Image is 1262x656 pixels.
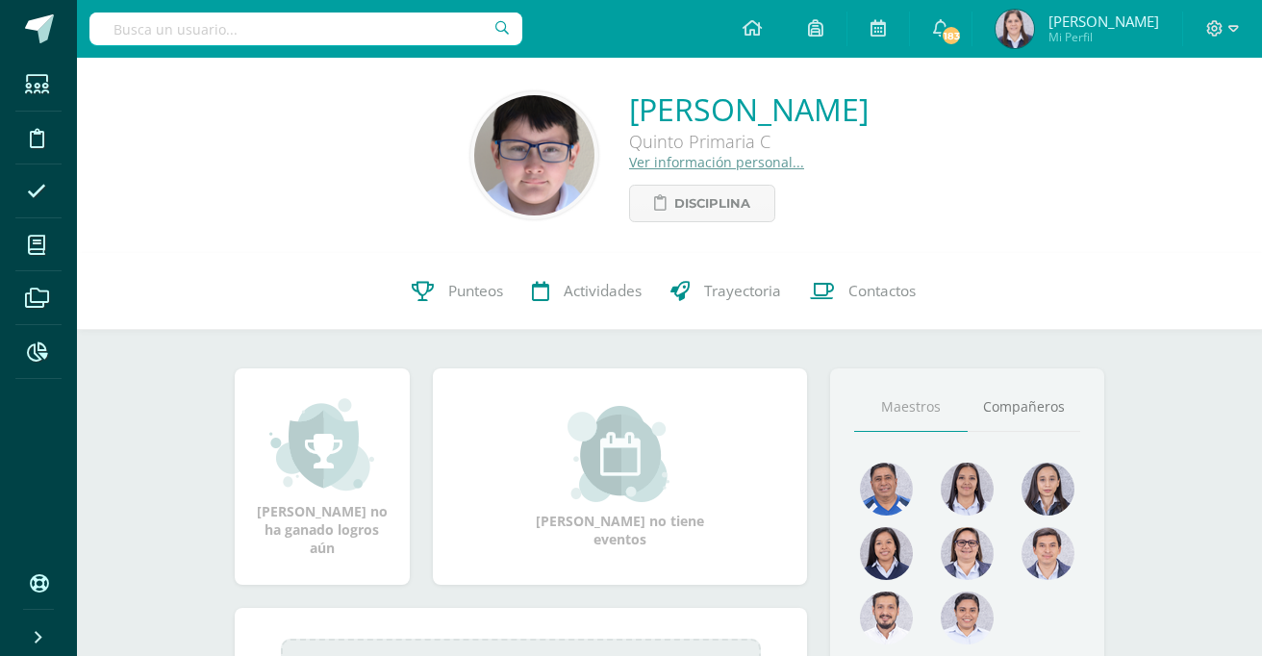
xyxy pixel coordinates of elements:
img: 8362f987eb2848dbd6dae05437e53255.png [941,527,994,580]
img: d6c2931be4090a2197bedc8633f3313a.png [474,95,594,215]
input: Busca un usuario... [89,13,522,45]
div: Quinto Primaria C [629,130,869,153]
img: 79615471927fb44a55a85da602df09cc.png [1022,527,1074,580]
span: [PERSON_NAME] [1048,12,1159,31]
span: Mi Perfil [1048,29,1159,45]
a: Contactos [795,253,930,330]
img: 522dc90edefdd00265ec7718d30b3fcb.png [1022,463,1074,516]
span: Punteos [448,281,503,301]
img: 3fa84f42f3e29fcac37698908b932198.png [860,463,913,516]
div: [PERSON_NAME] no ha ganado logros aún [254,396,391,557]
img: e324cd2860608120a0417e01f7b89804.png [860,592,913,644]
a: Maestros [854,383,968,432]
span: Contactos [848,281,916,301]
a: Trayectoria [656,253,795,330]
div: [PERSON_NAME] no tiene eventos [523,406,716,548]
span: Disciplina [674,186,750,221]
img: 21100ed4c967214a1caac39260a675f5.png [860,527,913,580]
a: [PERSON_NAME] [629,88,869,130]
span: 183 [941,25,962,46]
span: Trayectoria [704,281,781,301]
img: achievement_small.png [269,396,374,492]
span: Actividades [564,281,642,301]
a: Compañeros [968,383,1081,432]
img: 06db005d3c0fafa7117f50787961da9c.png [941,463,994,516]
a: Ver información personal... [629,153,804,171]
a: Punteos [397,253,517,330]
img: 59a2e47154a9b057ea0f02af7b8babcf.png [996,10,1034,48]
a: Actividades [517,253,656,330]
img: event_small.png [568,406,672,502]
a: Disciplina [629,185,775,222]
img: 51cd120af2e7b2e3e298fdb293d6118d.png [941,592,994,644]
